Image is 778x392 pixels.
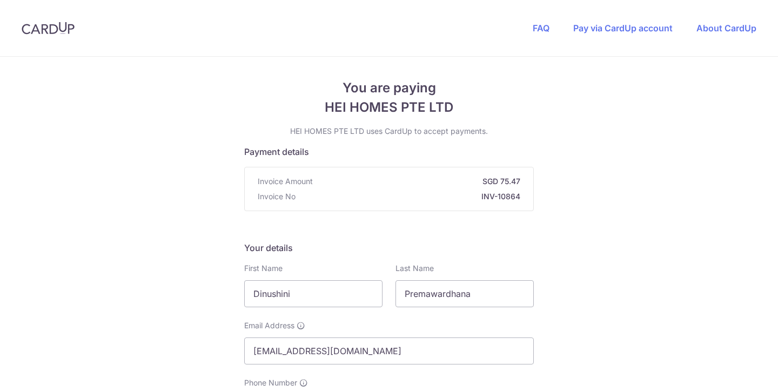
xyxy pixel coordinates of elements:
span: HEI HOMES PTE LTD [244,98,534,117]
img: CardUp [22,22,75,35]
span: You are paying [244,78,534,98]
label: Last Name [395,263,434,274]
input: Last name [395,280,534,307]
span: Invoice Amount [258,176,313,187]
span: Phone Number [244,377,297,388]
span: Invoice No [258,191,296,202]
label: First Name [244,263,283,274]
h5: Your details [244,241,534,254]
p: HEI HOMES PTE LTD uses CardUp to accept payments. [244,126,534,137]
a: About CardUp [696,23,756,33]
strong: SGD 75.47 [317,176,520,187]
a: FAQ [533,23,549,33]
input: Email address [244,337,534,364]
input: First name [244,280,383,307]
strong: INV-10864 [300,191,520,202]
h5: Payment details [244,145,534,158]
span: Email Address [244,320,294,331]
a: Pay via CardUp account [573,23,673,33]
